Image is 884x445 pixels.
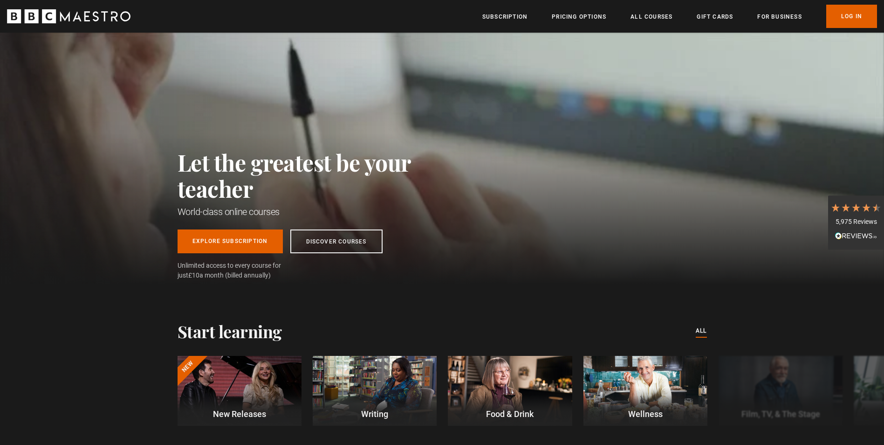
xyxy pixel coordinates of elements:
[830,217,882,227] div: 5,975 Reviews
[482,5,877,28] nav: Primary
[830,202,882,213] div: 4.7 Stars
[178,149,452,202] h2: Let the greatest be your teacher
[719,356,843,426] a: Film, TV, & The Stage
[696,326,707,336] a: All
[630,12,672,21] a: All Courses
[830,231,882,243] div: Read All Reviews
[482,12,528,21] a: Subscription
[7,9,130,23] svg: BBC Maestro
[178,261,303,280] span: Unlimited access to every course for just a month (billed annually)
[448,356,572,426] a: Food & Drink
[178,229,283,253] a: Explore Subscription
[826,5,877,28] a: Log In
[178,321,282,341] h2: Start learning
[290,229,383,253] a: Discover Courses
[178,205,452,218] h1: World-class online courses
[178,356,302,426] a: New New Releases
[828,195,884,250] div: 5,975 ReviewsRead All Reviews
[757,12,802,21] a: For business
[583,356,707,426] a: Wellness
[313,356,437,426] a: Writing
[552,12,606,21] a: Pricing Options
[188,271,199,279] span: £10
[697,12,733,21] a: Gift Cards
[835,232,877,239] img: REVIEWS.io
